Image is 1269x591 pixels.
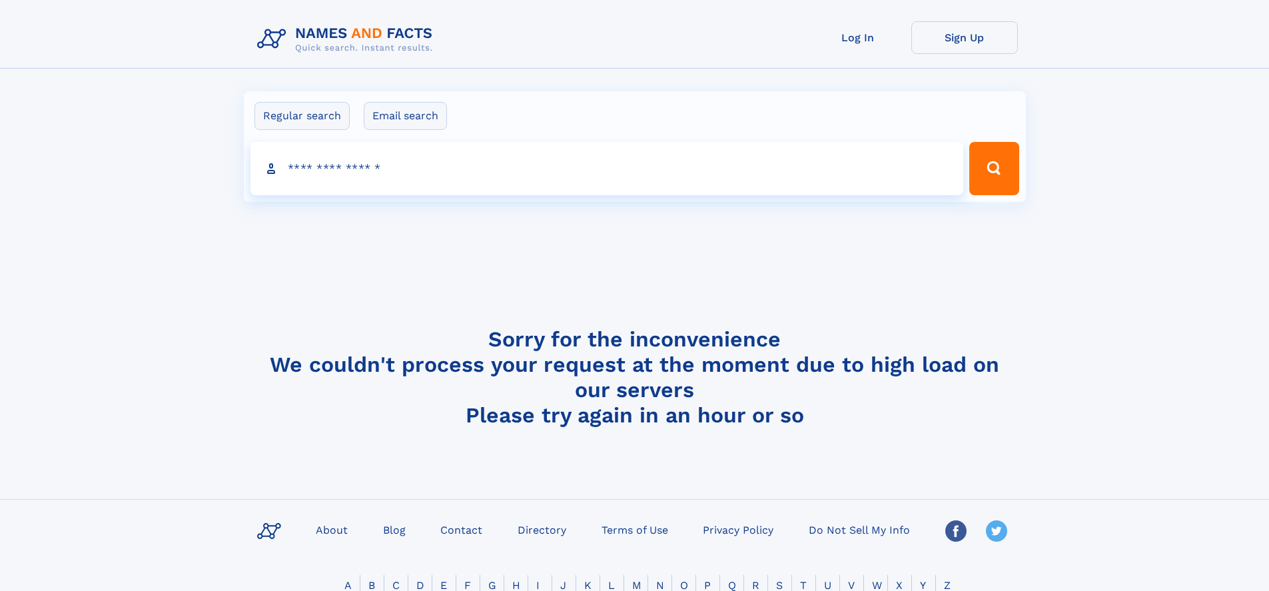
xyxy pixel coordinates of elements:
img: Logo Names and Facts [252,21,444,57]
label: Email search [364,102,447,130]
input: search input [250,142,964,195]
a: Log In [805,21,911,54]
label: Regular search [254,102,350,130]
a: Blog [378,520,411,539]
a: Directory [512,520,572,539]
a: Terms of Use [596,520,673,539]
a: Contact [435,520,488,539]
h4: Sorry for the inconvenience We couldn't process your request at the moment due to high load on ou... [252,326,1018,428]
img: Twitter [986,520,1007,542]
button: Search Button [969,142,1019,195]
a: About [310,520,353,539]
a: Do Not Sell My Info [803,520,915,539]
img: Facebook [945,520,967,542]
a: Sign Up [911,21,1018,54]
a: Privacy Policy [697,520,779,539]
